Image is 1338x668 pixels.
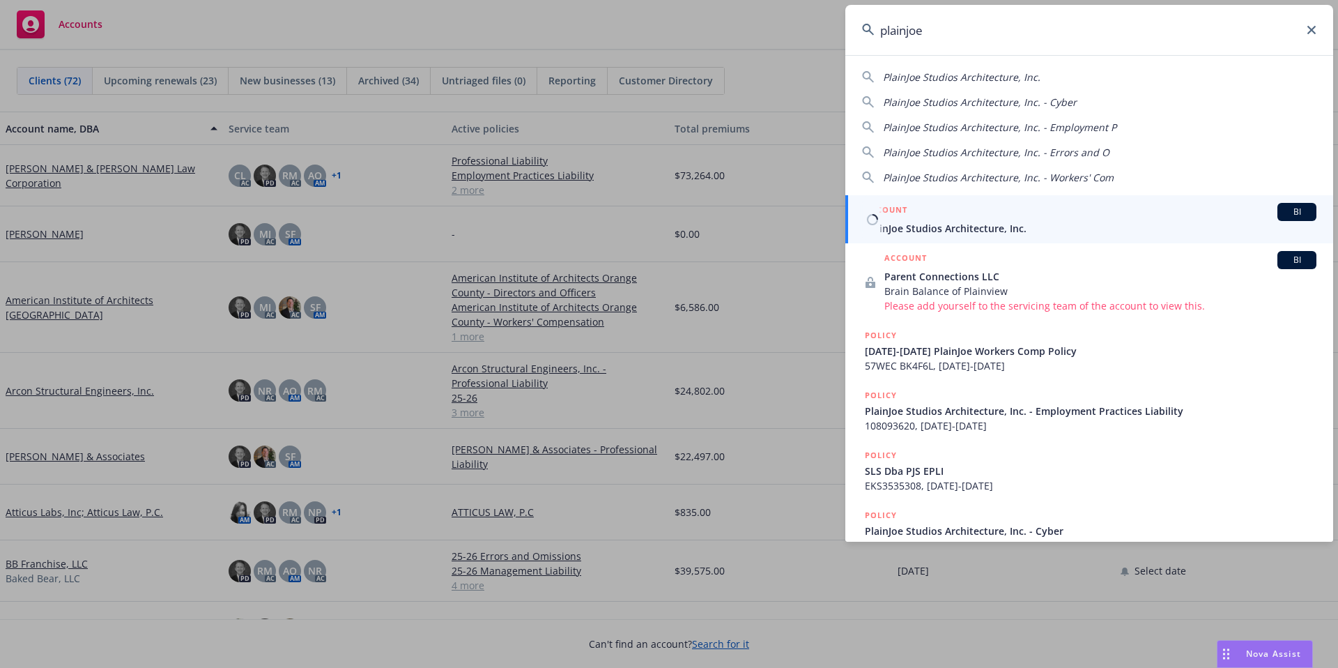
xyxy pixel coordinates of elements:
span: BI [1283,254,1311,266]
h5: POLICY [865,508,897,522]
a: POLICYSLS Dba PJS EPLIEKS3535308, [DATE]-[DATE] [845,441,1333,501]
span: Nova Assist [1246,648,1301,660]
span: SLS Dba PJS EPLI [865,464,1316,478]
span: PlainJoe Studios Architecture, Inc. [883,70,1040,84]
h5: ACCOUNT [865,203,907,220]
input: Search... [845,5,1333,55]
h5: POLICY [865,328,897,342]
a: POLICY[DATE]-[DATE] PlainJoe Workers Comp Policy57WEC BK4F6L, [DATE]-[DATE] [845,321,1333,381]
a: POLICYPlainJoe Studios Architecture, Inc. - Employment Practices Liability108093620, [DATE]-[DATE] [845,381,1333,441]
span: Brain Balance of Plainview [884,284,1316,298]
span: Parent Connections LLC [884,269,1316,284]
span: PlainJoe Studios Architecture, Inc. - Workers' Com [883,171,1114,184]
a: ACCOUNTBIPlainJoe Studios Architecture, Inc. [845,195,1333,243]
span: BI [1283,206,1311,218]
span: PlainJoe Studios Architecture, Inc. - Cyber [865,524,1316,538]
div: Drag to move [1217,641,1235,667]
h5: POLICY [865,448,897,462]
span: 57WEC BK4F6L, [DATE]-[DATE] [865,358,1316,373]
span: Please add yourself to the servicing team of the account to view this. [884,298,1316,313]
span: [DATE]-[DATE] PlainJoe Workers Comp Policy [865,344,1316,358]
span: PlainJoe Studios Architecture, Inc. - Cyber [883,96,1077,109]
span: PlainJoe Studios Architecture, Inc. - Employment P [883,121,1116,134]
span: PlainJoe Studios Architecture, Inc. [865,221,1316,236]
span: 108093620, [DATE]-[DATE] [865,418,1316,433]
a: ACCOUNTBIParent Connections LLCBrain Balance of PlainviewPlease add yourself to the servicing tea... [845,243,1333,321]
span: PlainJoe Studios Architecture, Inc. - Employment Practices Liability [865,404,1316,418]
span: PlainJoe Studios Architecture, Inc. - Errors and O [883,146,1109,159]
a: POLICYPlainJoe Studios Architecture, Inc. - CyberAB-6697799-01, [DATE]-[DATE] [845,501,1333,561]
h5: POLICY [865,388,897,402]
button: Nova Assist [1217,640,1313,668]
span: EKS3535308, [DATE]-[DATE] [865,478,1316,493]
h5: ACCOUNT [884,251,927,268]
span: AB-6697799-01, [DATE]-[DATE] [865,538,1316,553]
